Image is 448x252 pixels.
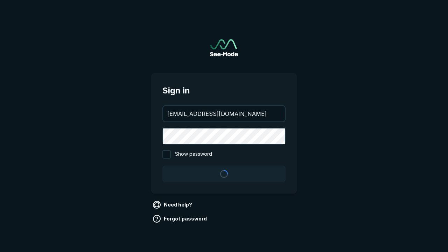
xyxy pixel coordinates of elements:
a: Go to sign in [210,39,238,56]
span: Show password [175,150,212,159]
a: Forgot password [151,213,210,224]
input: your@email.com [163,106,285,121]
span: Sign in [162,84,286,97]
a: Need help? [151,199,195,210]
img: See-Mode Logo [210,39,238,56]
